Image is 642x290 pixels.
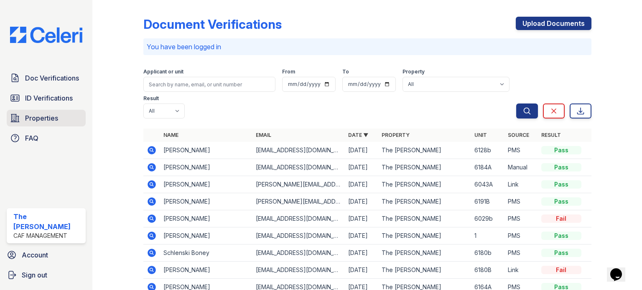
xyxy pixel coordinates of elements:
td: [PERSON_NAME][EMAIL_ADDRESS][DOMAIN_NAME] [252,176,345,193]
td: [PERSON_NAME] [160,210,252,227]
span: Account [22,250,48,260]
span: Properties [25,113,58,123]
td: The [PERSON_NAME] [378,227,471,245]
div: Pass [541,146,581,154]
td: [DATE] [345,142,378,159]
img: CE_Logo_Blue-a8612792a0a2168367f1c8372b55b34899dd931a85d93a1a3d3e32e68fde9ad4.png [3,27,89,43]
div: CAF Management [13,232,82,240]
td: [EMAIL_ADDRESS][DOMAIN_NAME] [252,142,345,159]
td: 6191B [471,193,504,210]
td: 6128b [471,142,504,159]
td: [EMAIL_ADDRESS][DOMAIN_NAME] [252,159,345,176]
td: PMS [504,210,538,227]
div: Document Verifications [143,17,282,32]
td: [EMAIL_ADDRESS][DOMAIN_NAME] [252,262,345,279]
td: Link [504,262,538,279]
label: Applicant or unit [143,68,183,75]
td: [DATE] [345,193,378,210]
td: 6043A [471,176,504,193]
td: Manual [504,159,538,176]
a: Name [163,132,178,138]
a: Properties [7,110,86,126]
td: The [PERSON_NAME] [378,142,471,159]
td: 6180b [471,245,504,262]
td: PMS [504,227,538,245]
td: Link [504,176,538,193]
div: Pass [541,249,581,257]
a: Upload Documents [516,17,591,30]
div: The [PERSON_NAME] [13,212,82,232]
span: FAQ [25,133,38,143]
p: You have been logged in [147,42,588,52]
input: Search by name, email, or unit number [143,77,275,92]
td: The [PERSON_NAME] [378,245,471,262]
div: Pass [541,180,581,189]
td: PMS [504,142,538,159]
label: Result [143,95,159,102]
td: [DATE] [345,176,378,193]
a: Date ▼ [348,132,368,138]
a: Source [508,132,529,138]
span: Doc Verifications [25,73,79,83]
td: PMS [504,193,538,210]
td: [PERSON_NAME] [160,176,252,193]
td: [EMAIL_ADDRESS][DOMAIN_NAME] [252,245,345,262]
td: The [PERSON_NAME] [378,262,471,279]
td: [DATE] [345,159,378,176]
label: From [282,68,295,75]
label: Property [403,68,425,75]
td: The [PERSON_NAME] [378,159,471,176]
iframe: chat widget [607,257,634,282]
a: Unit [474,132,487,138]
a: Email [256,132,271,138]
a: Property [382,132,410,138]
div: Pass [541,197,581,206]
td: The [PERSON_NAME] [378,176,471,193]
td: PMS [504,245,538,262]
td: Schlenski Boney [160,245,252,262]
td: [DATE] [345,210,378,227]
td: [PERSON_NAME] [160,193,252,210]
span: Sign out [22,270,47,280]
td: 1 [471,227,504,245]
a: Account [3,247,89,263]
td: [PERSON_NAME] [160,227,252,245]
td: 6029b [471,210,504,227]
td: [EMAIL_ADDRESS][DOMAIN_NAME] [252,227,345,245]
td: The [PERSON_NAME] [378,193,471,210]
a: Result [541,132,561,138]
td: [DATE] [345,245,378,262]
label: To [342,68,349,75]
td: [DATE] [345,262,378,279]
td: [DATE] [345,227,378,245]
td: The [PERSON_NAME] [378,210,471,227]
td: [PERSON_NAME] [160,262,252,279]
div: Fail [541,214,581,223]
td: [PERSON_NAME] [160,159,252,176]
td: 6180B [471,262,504,279]
span: ID Verifications [25,93,73,103]
a: Doc Verifications [7,70,86,86]
td: 6184A [471,159,504,176]
td: [PERSON_NAME][EMAIL_ADDRESS][DOMAIN_NAME] [252,193,345,210]
div: Pass [541,232,581,240]
a: ID Verifications [7,90,86,106]
a: FAQ [7,130,86,146]
div: Fail [541,266,581,274]
a: Sign out [3,267,89,283]
td: [EMAIL_ADDRESS][DOMAIN_NAME] [252,210,345,227]
td: [PERSON_NAME] [160,142,252,159]
div: Pass [541,163,581,171]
